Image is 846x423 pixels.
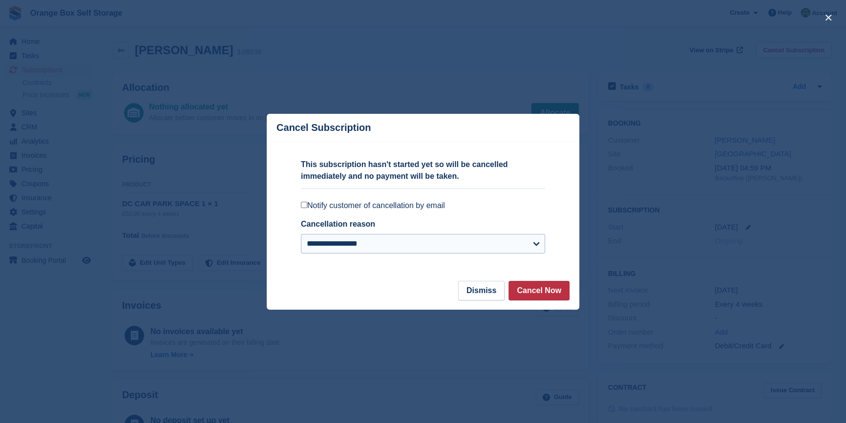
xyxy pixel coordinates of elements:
input: Notify customer of cancellation by email [301,202,307,208]
label: Notify customer of cancellation by email [301,201,545,211]
label: Cancellation reason [301,220,375,228]
p: Cancel Subscription [276,122,371,133]
button: Cancel Now [508,281,570,300]
button: close [821,10,836,25]
p: This subscription hasn't started yet so will be cancelled immediately and no payment will be taken. [301,159,545,182]
button: Dismiss [458,281,505,300]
